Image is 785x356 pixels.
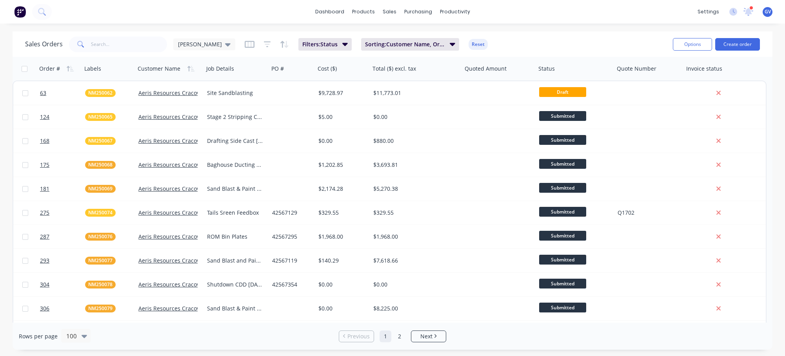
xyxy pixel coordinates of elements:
[138,233,232,240] a: Aeris Resources Cracow Operations
[272,233,310,241] div: 42567295
[91,37,167,52] input: Search...
[138,89,232,97] a: Aeris Resources Cracow Operations
[88,305,113,312] span: NM250079
[539,255,586,265] span: Submitted
[379,6,400,18] div: sales
[318,113,365,121] div: $5.00
[207,161,263,169] div: Baghouse Ducting Elbow
[40,281,49,288] span: 304
[715,38,760,51] button: Create order
[318,161,365,169] div: $1,202.85
[272,209,310,217] div: 42567129
[336,330,449,342] ul: Pagination
[373,233,455,241] div: $1,968.00
[339,332,374,340] a: Previous page
[207,89,263,97] div: Site Sandblasting
[617,65,656,73] div: Quote Number
[207,233,263,241] div: ROM Bin Plates
[40,81,85,105] a: 63
[348,6,379,18] div: products
[373,281,455,288] div: $0.00
[40,113,49,121] span: 124
[420,332,432,340] span: Next
[207,209,263,217] div: Tails Sreen Feedbox
[373,305,455,312] div: $8,225.00
[85,161,116,169] button: NM250068
[138,257,232,264] a: Aeris Resources Cracow Operations
[207,257,263,265] div: Sand Blast and Paint 25th-29th
[539,303,586,312] span: Submitted
[373,113,455,121] div: $0.00
[85,281,116,288] button: NM250078
[302,40,338,48] span: Filters: Status
[673,38,712,51] button: Options
[88,185,113,193] span: NM250069
[40,201,85,225] a: 275
[400,6,436,18] div: purchasing
[318,281,365,288] div: $0.00
[539,135,586,145] span: Submitted
[539,87,586,97] span: Draft
[380,330,391,342] a: Page 1 is your current page
[40,249,85,272] a: 293
[318,137,365,145] div: $0.00
[40,185,49,193] span: 181
[318,305,365,312] div: $0.00
[272,281,310,288] div: 42567354
[138,185,232,192] a: Aeris Resources Cracow Operations
[88,257,113,265] span: NM250077
[40,161,49,169] span: 175
[19,332,58,340] span: Rows per page
[207,137,263,145] div: Drafting Side Cast [PERSON_NAME]
[88,233,113,241] span: NM250076
[465,65,507,73] div: Quoted Amount
[178,40,222,48] span: [PERSON_NAME]
[85,137,116,145] button: NM250067
[318,209,365,217] div: $329.55
[40,137,49,145] span: 168
[40,257,49,265] span: 293
[694,6,723,18] div: settings
[373,209,455,217] div: $329.55
[88,161,113,169] span: NM250068
[539,279,586,288] span: Submitted
[88,113,113,121] span: NM250065
[318,257,365,265] div: $140.29
[373,185,455,193] div: $5,270.38
[40,129,85,153] a: 168
[272,257,310,265] div: 42567119
[311,6,348,18] a: dashboard
[138,305,232,312] a: Aeris Resources Cracow Operations
[538,65,555,73] div: Status
[207,305,263,312] div: Sand Blast & Paint [DATE] to [DATE]
[88,137,113,145] span: NM250067
[85,305,116,312] button: NM250079
[207,113,263,121] div: Stage 2 Stripping Circuit Pipework - Fabrication
[436,6,474,18] div: productivity
[539,111,586,121] span: Submitted
[298,38,352,51] button: Filters:Status
[39,65,60,73] div: Order #
[40,209,49,217] span: 275
[373,137,455,145] div: $880.00
[40,177,85,201] a: 181
[138,161,232,168] a: Aeris Resources Cracow Operations
[40,153,85,177] a: 175
[765,8,771,15] span: GV
[40,225,85,248] a: 287
[85,185,116,193] button: NM250069
[373,89,455,97] div: $11,773.01
[469,39,488,50] button: Reset
[85,233,116,241] button: NM250076
[40,297,85,320] a: 306
[365,40,445,48] span: Sorting: Customer Name, Order #
[84,65,101,73] div: Labels
[40,105,85,129] a: 124
[539,183,586,193] span: Submitted
[40,273,85,296] a: 304
[40,305,49,312] span: 306
[207,185,263,193] div: Sand Blast & Paint Consumables
[40,89,46,97] span: 63
[138,137,232,144] a: Aeris Resources Cracow Operations
[138,209,232,216] a: Aeris Resources Cracow Operations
